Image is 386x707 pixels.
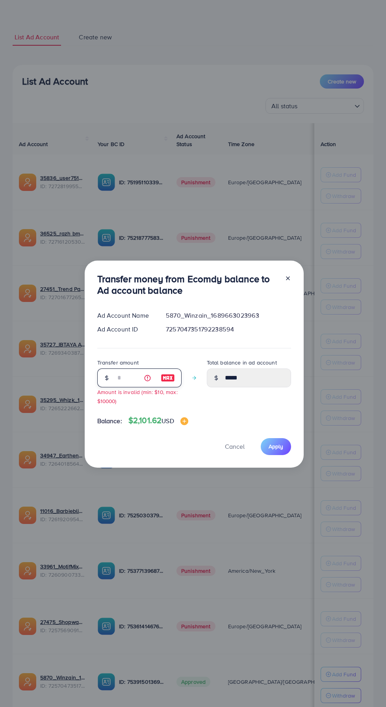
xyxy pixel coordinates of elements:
div: Ad Account ID [91,325,160,334]
h3: Transfer money from Ecomdy balance to Ad account balance [97,273,278,296]
span: Balance: [97,416,122,426]
span: USD [161,416,174,425]
div: Ad Account Name [91,311,160,320]
h4: $2,101.62 [128,416,188,426]
button: Apply [261,438,291,455]
label: Total balance in ad account [207,359,277,366]
img: image [180,417,188,425]
span: Cancel [225,442,245,451]
span: Apply [269,442,283,450]
div: 5870_Winzain_1689663023963 [160,311,297,320]
div: 7257047351792238594 [160,325,297,334]
label: Transfer amount [97,359,139,366]
img: image [161,373,175,383]
small: Amount is invalid (min: $10, max: $10000) [97,388,178,405]
button: Cancel [215,438,254,455]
